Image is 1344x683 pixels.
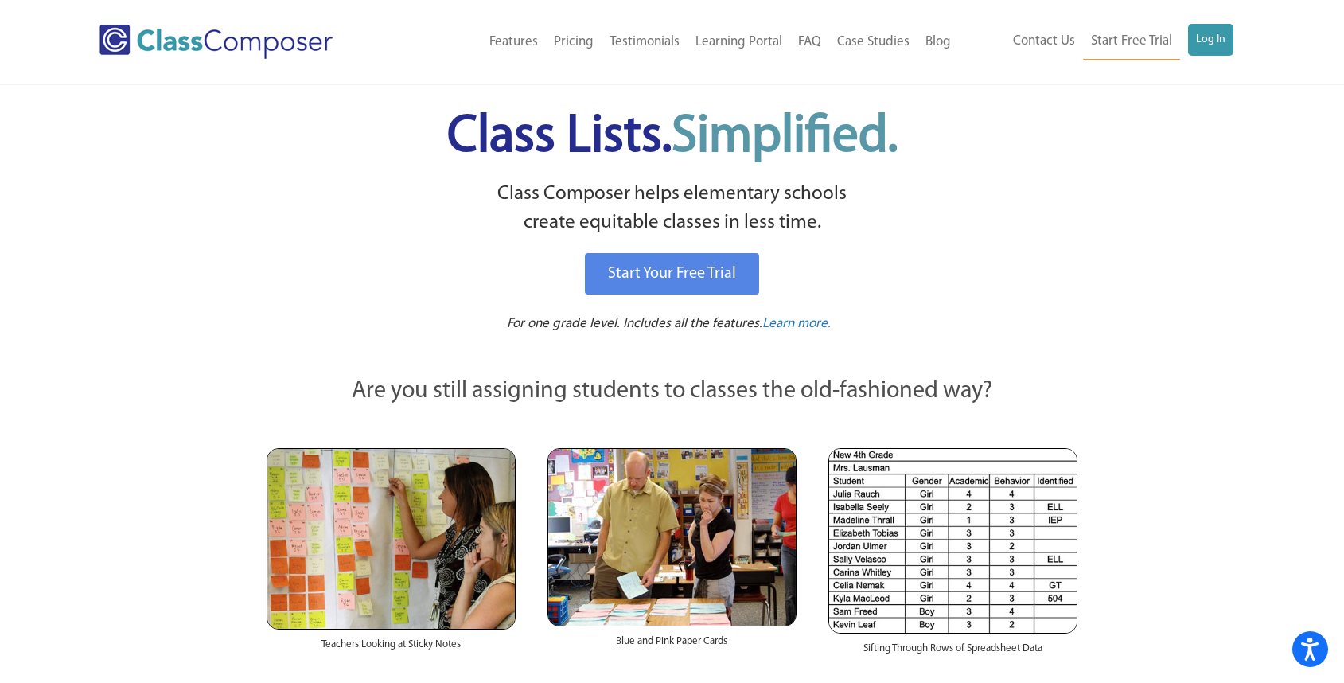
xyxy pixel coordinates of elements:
p: Are you still assigning students to classes the old-fashioned way? [267,374,1078,409]
img: Class Composer [99,25,333,59]
p: Class Composer helps elementary schools create equitable classes in less time. [264,180,1081,238]
a: Learning Portal [688,25,790,60]
span: Start Your Free Trial [608,266,736,282]
a: Case Studies [829,25,917,60]
a: Contact Us [1005,24,1083,59]
span: For one grade level. Includes all the features. [507,317,762,330]
img: Spreadsheets [828,448,1077,634]
div: Blue and Pink Paper Cards [547,626,797,665]
span: Simplified. [672,111,898,163]
a: Start Your Free Trial [585,253,759,295]
div: Teachers Looking at Sticky Notes [267,630,516,668]
a: FAQ [790,25,829,60]
a: Learn more. [762,314,831,334]
nav: Header Menu [398,25,959,60]
img: Teachers Looking at Sticky Notes [267,448,516,630]
div: Sifting Through Rows of Spreadsheet Data [828,634,1077,672]
a: Start Free Trial [1083,24,1180,60]
img: Blue and Pink Paper Cards [547,448,797,626]
a: Testimonials [602,25,688,60]
a: Blog [917,25,959,60]
nav: Header Menu [959,24,1233,60]
a: Log In [1188,24,1233,56]
span: Class Lists. [447,111,898,163]
a: Features [481,25,546,60]
span: Learn more. [762,317,831,330]
a: Pricing [546,25,602,60]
